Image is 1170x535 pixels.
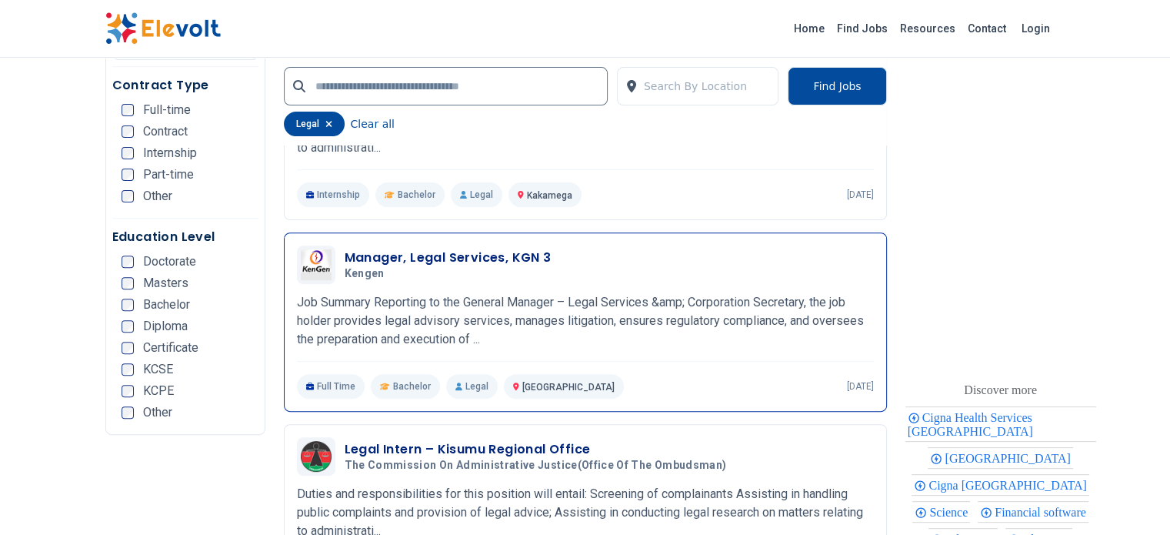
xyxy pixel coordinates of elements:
[345,249,552,267] h3: Manager, Legal Services, KGN 3
[788,67,886,105] button: Find Jobs
[122,169,134,181] input: Part-time
[143,320,188,333] span: Diploma
[964,380,1037,401] div: These are topics related to the article that might interest you
[122,125,134,138] input: Contract
[345,267,385,281] span: Kengen
[446,374,498,399] p: Legal
[788,16,831,41] a: Home
[928,447,1072,469] div: Nairobi
[105,12,221,45] img: Elevolt
[351,112,395,136] button: Clear all
[451,182,502,207] p: Legal
[301,441,332,472] img: The Commission on Administrative Justice(Office of the Ombudsman)
[894,16,962,41] a: Resources
[345,459,727,473] span: The Commission on Administrative Justice(Office of the Ombudsman)
[301,249,332,280] img: Kengen
[143,406,172,419] span: Other
[143,256,196,268] span: Doctorate
[912,501,970,523] div: Science
[122,342,134,354] input: Certificate
[122,363,134,376] input: KCSE
[978,501,1088,523] div: Financial software
[122,320,134,333] input: Diploma
[143,385,174,397] span: KCPE
[393,380,431,393] span: Bachelor
[143,104,191,116] span: Full-time
[143,190,172,202] span: Other
[122,385,134,397] input: KCPE
[112,76,258,95] h5: Contract Type
[284,112,345,136] div: legal
[995,506,1091,519] span: Financial software
[122,256,134,268] input: Doctorate
[143,277,188,289] span: Masters
[945,452,1075,465] span: [GEOGRAPHIC_DATA]
[831,16,894,41] a: Find Jobs
[522,382,615,393] span: [GEOGRAPHIC_DATA]
[912,474,1088,496] div: Cigna Kenya
[297,374,365,399] p: Full Time
[297,182,370,207] p: Internship
[143,169,194,181] span: Part-time
[112,228,258,246] h5: Education Level
[905,406,1096,442] div: Cigna Health Services Kenya
[847,189,874,201] p: [DATE]
[398,189,435,201] span: Bachelor
[929,506,972,519] span: Science
[143,299,190,311] span: Bachelor
[122,147,134,159] input: Internship
[1093,461,1170,535] iframe: Chat Widget
[297,246,874,399] a: KengenManager, Legal Services, KGN 3KengenJob Summary Reporting to the General Manager – Legal Se...
[345,440,733,459] h3: Legal Intern – Kisumu Regional Office
[1012,13,1059,44] a: Login
[928,479,1091,492] span: Cigna [GEOGRAPHIC_DATA]
[143,363,173,376] span: KCSE
[143,147,197,159] span: Internship
[122,190,134,202] input: Other
[908,411,1038,438] span: Cigna Health Services [GEOGRAPHIC_DATA]
[143,125,188,138] span: Contract
[143,342,198,354] span: Certificate
[122,277,134,289] input: Masters
[847,380,874,393] p: [DATE]
[527,190,572,201] span: Kakamega
[122,299,134,311] input: Bachelor
[297,293,874,349] p: Job Summary Reporting to the General Manager – Legal Services &amp; Corporation Secretary, the jo...
[962,16,1012,41] a: Contact
[122,406,134,419] input: Other
[122,104,134,116] input: Full-time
